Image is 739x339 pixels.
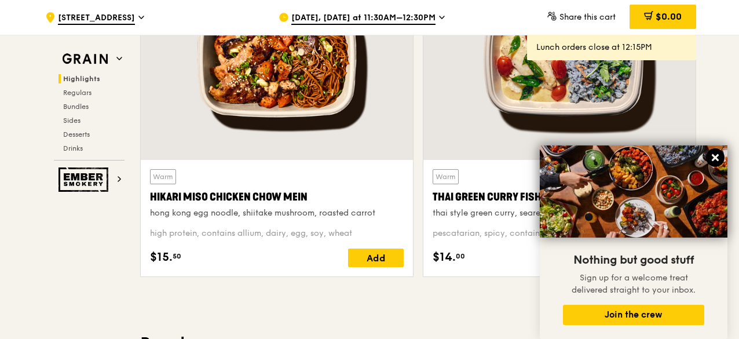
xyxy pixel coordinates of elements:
[706,148,725,167] button: Close
[573,253,694,267] span: Nothing but good stuff
[63,89,92,97] span: Regulars
[150,189,404,205] div: Hikari Miso Chicken Chow Mein
[536,42,687,53] div: Lunch orders close at 12:15PM
[58,49,112,70] img: Grain web logo
[433,189,686,205] div: Thai Green Curry Fish
[348,249,404,267] div: Add
[63,130,90,138] span: Desserts
[150,169,176,184] div: Warm
[433,169,459,184] div: Warm
[433,228,686,239] div: pescatarian, spicy, contains allium, dairy, shellfish, soy, wheat
[559,12,616,22] span: Share this cart
[150,249,173,266] span: $15.
[563,305,704,325] button: Join the crew
[63,75,100,83] span: Highlights
[63,144,83,152] span: Drinks
[540,145,727,238] img: DSC07876-Edit02-Large.jpeg
[150,228,404,239] div: high protein, contains allium, dairy, egg, soy, wheat
[433,249,456,266] span: $14.
[291,12,436,25] span: [DATE], [DATE] at 11:30AM–12:30PM
[656,11,682,22] span: $0.00
[456,251,465,261] span: 00
[63,103,89,111] span: Bundles
[572,273,696,295] span: Sign up for a welcome treat delivered straight to your inbox.
[58,167,112,192] img: Ember Smokery web logo
[173,251,181,261] span: 50
[63,116,81,125] span: Sides
[433,207,686,219] div: thai style green curry, seared dory, butterfly blue pea rice
[150,207,404,219] div: hong kong egg noodle, shiitake mushroom, roasted carrot
[58,12,135,25] span: [STREET_ADDRESS]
